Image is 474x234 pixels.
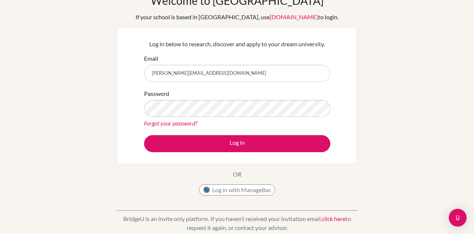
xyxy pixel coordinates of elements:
a: Forgot your password? [144,120,197,127]
label: Email [144,54,158,63]
button: Log in [144,135,330,152]
p: OR [233,170,241,179]
a: [DOMAIN_NAME] [270,13,318,20]
div: Open Intercom Messenger [449,209,467,227]
div: If your school is based in [GEOGRAPHIC_DATA], use to login. [136,13,338,21]
p: BridgeU is an invite only platform. If you haven’t received your invitation email, to request it ... [117,214,357,232]
label: Password [144,89,169,98]
a: click here [322,215,346,222]
p: Log in below to research, discover and apply to your dream university. [144,40,330,49]
button: Log in with ManageBac [199,184,275,195]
